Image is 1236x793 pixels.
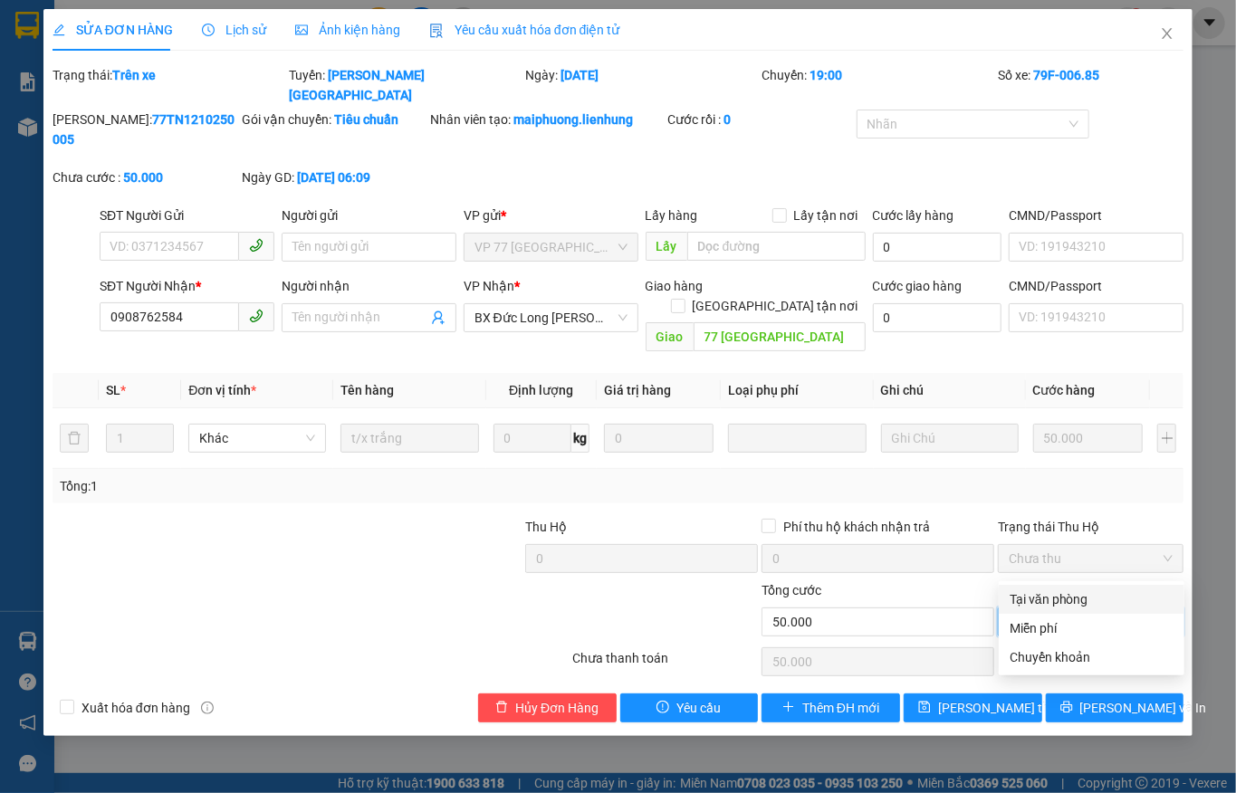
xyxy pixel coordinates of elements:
[112,68,156,82] b: Trên xe
[561,68,599,82] b: [DATE]
[776,517,937,537] span: Phí thu hộ khách nhận trả
[106,383,120,397] span: SL
[340,383,394,397] span: Tên hàng
[242,167,427,187] div: Ngày GD:
[646,322,694,351] span: Giao
[340,424,478,453] input: VD: Bàn, Ghế
[295,23,400,37] span: Ảnh kiện hàng
[787,205,866,225] span: Lấy tận nơi
[334,112,398,127] b: Tiêu chuẩn
[429,23,620,37] span: Yêu cầu xuất hóa đơn điện tử
[998,517,1183,537] div: Trạng thái Thu Hộ
[760,65,996,105] div: Chuyến:
[515,698,599,718] span: Hủy Đơn Hàng
[123,170,163,185] b: 50.000
[188,383,256,397] span: Đơn vị tính
[604,383,671,397] span: Giá trị hàng
[918,701,931,715] span: save
[287,65,523,105] div: Tuyến:
[782,701,795,715] span: plus
[1160,26,1174,41] span: close
[1010,618,1174,638] div: Miễn phí
[1157,424,1176,453] button: plus
[1009,545,1173,572] span: Chưa thu
[1046,693,1184,722] button: printer[PERSON_NAME] và In
[1060,701,1073,715] span: printer
[100,205,274,225] div: SĐT Người Gửi
[1009,205,1183,225] div: CMND/Passport
[1010,647,1174,667] div: Chuyển khoản
[996,65,1185,105] div: Số xe:
[874,373,1026,408] th: Ghi chú
[249,309,263,323] span: phone
[762,583,821,597] span: Tổng cước
[762,693,900,722] button: plusThêm ĐH mới
[873,303,1002,332] input: Cước giao hàng
[514,112,634,127] b: maiphuong.lienhung
[202,24,215,36] span: clock-circle
[478,693,617,722] button: deleteHủy Đơn Hàng
[474,304,628,331] span: BX Đức Long Gia Lai
[676,698,721,718] span: Yêu cầu
[297,170,370,185] b: [DATE] 06:09
[51,65,287,105] div: Trạng thái:
[289,68,425,102] b: [PERSON_NAME][GEOGRAPHIC_DATA]
[53,23,173,37] span: SỬA ĐƠN HÀNG
[202,23,266,37] span: Lịch sử
[685,296,866,316] span: [GEOGRAPHIC_DATA] tận nơi
[429,24,444,38] img: icon
[723,112,731,127] b: 0
[604,424,714,453] input: 0
[646,232,687,261] span: Lấy
[509,383,573,397] span: Định lượng
[199,425,315,452] span: Khác
[1033,383,1096,397] span: Cước hàng
[282,205,456,225] div: Người gửi
[810,68,842,82] b: 19:00
[1009,276,1183,296] div: CMND/Passport
[201,702,214,714] span: info-circle
[282,276,456,296] div: Người nhận
[1033,68,1099,82] b: 79F-006.85
[1080,698,1207,718] span: [PERSON_NAME] và In
[873,279,963,293] label: Cước giao hàng
[464,279,514,293] span: VP Nhận
[295,24,308,36] span: picture
[53,110,238,149] div: [PERSON_NAME]:
[904,693,1042,722] button: save[PERSON_NAME] thay đổi
[1142,9,1193,60] button: Close
[100,276,274,296] div: SĐT Người Nhận
[656,701,669,715] span: exclamation-circle
[802,698,879,718] span: Thêm ĐH mới
[938,698,1083,718] span: [PERSON_NAME] thay đổi
[431,110,664,129] div: Nhân viên tạo:
[620,693,759,722] button: exclamation-circleYêu cầu
[1033,424,1144,453] input: 0
[646,279,704,293] span: Giao hàng
[873,233,1002,262] input: Cước lấy hàng
[464,205,638,225] div: VP gửi
[74,698,197,718] span: Xuất hóa đơn hàng
[571,424,589,453] span: kg
[873,208,954,223] label: Cước lấy hàng
[881,424,1019,453] input: Ghi Chú
[1010,589,1174,609] div: Tại văn phòng
[60,476,479,496] div: Tổng: 1
[53,24,65,36] span: edit
[495,701,508,715] span: delete
[249,238,263,253] span: phone
[667,110,853,129] div: Cước rồi :
[694,322,866,351] input: Dọc đường
[242,110,427,129] div: Gói vận chuyển:
[53,167,238,187] div: Chưa cước :
[687,232,866,261] input: Dọc đường
[60,424,89,453] button: delete
[474,234,628,261] span: VP 77 Thái Nguyên
[525,520,567,534] span: Thu Hộ
[646,208,698,223] span: Lấy hàng
[570,648,760,680] div: Chưa thanh toán
[721,373,873,408] th: Loại phụ phí
[431,311,446,325] span: user-add
[523,65,760,105] div: Ngày:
